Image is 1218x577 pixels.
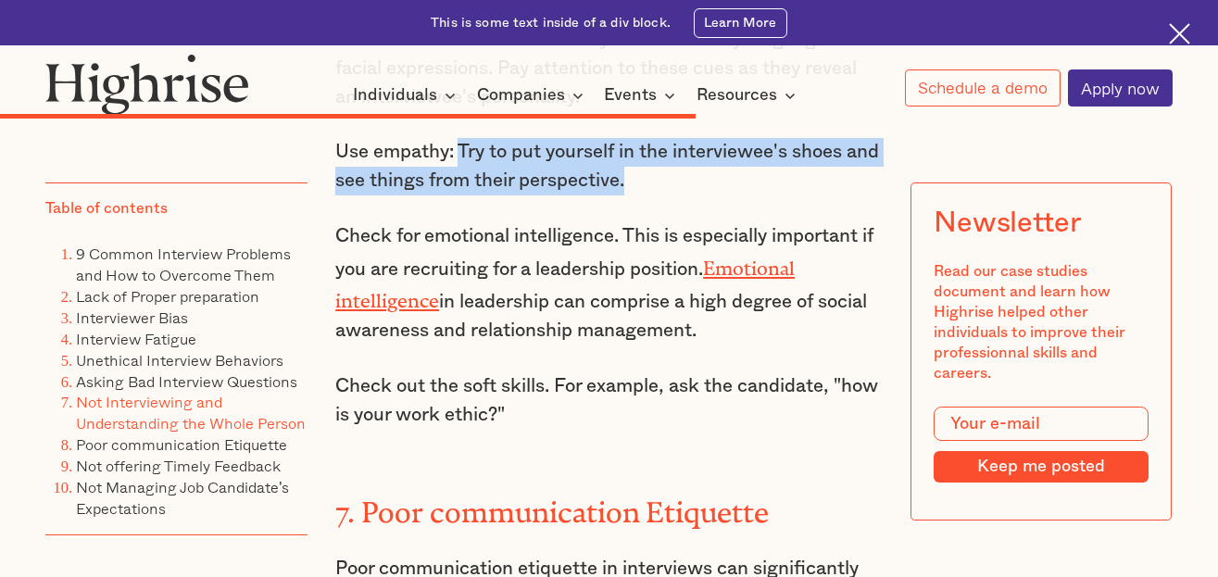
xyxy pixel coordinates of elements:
h2: 7. Poor communication Etiquette [335,490,883,522]
input: Your e-mail [935,407,1149,441]
div: Companies [477,84,589,107]
a: Interviewer Bias [76,306,188,329]
div: Read our case studies document and learn how Highrise helped other individuals to improve their p... [935,262,1149,383]
div: Individuals [353,84,461,107]
div: Events [604,84,681,107]
div: Newsletter [935,207,1081,240]
a: Not Interviewing and Understanding the Whole Person [76,390,306,434]
a: Interview Fatigue [76,327,196,350]
p: Use empathy: Try to put yourself in the interviewee's shoes and see things from their perspective. [335,138,883,195]
form: Modal Form [935,407,1149,483]
img: Highrise logo [45,54,249,115]
div: This is some text inside of a div block. [431,14,671,32]
img: Cross icon [1169,23,1190,44]
div: Table of contents [45,199,168,220]
a: Asking Bad Interview Questions [76,369,297,392]
a: Poor communication Etiquette [76,433,287,456]
div: Companies [477,84,565,107]
a: Not Managing Job Candidate's Expectations [76,475,289,520]
a: 9 Common Interview Problems and How to Overcome Them [76,242,291,286]
a: Unethical Interview Behaviors [76,348,283,371]
a: Apply now [1068,69,1173,107]
div: Events [604,84,657,107]
a: Schedule a demo [905,69,1061,107]
p: Check for emotional intelligence. This is especially important if you are recruiting for a leader... [335,222,883,345]
div: Resources [697,84,801,107]
a: Not offering Timely Feedback [76,454,281,477]
div: Individuals [353,84,437,107]
input: Keep me posted [935,450,1149,483]
p: Check out the soft skills. For example, ask the candidate, "how is your work ethic?" [335,372,883,430]
div: Resources [697,84,777,107]
a: Lack of Proper preparation [76,284,259,307]
a: Learn More [694,8,787,38]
